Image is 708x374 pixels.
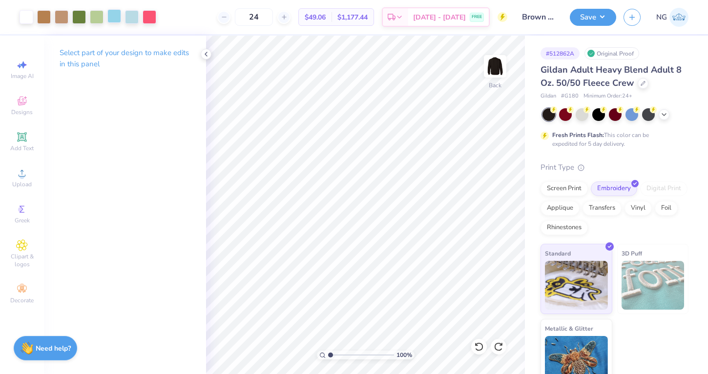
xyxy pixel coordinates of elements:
span: Add Text [10,144,34,152]
input: – – [235,8,273,26]
a: NG [656,8,688,27]
img: Back [485,57,505,76]
span: Image AI [11,72,34,80]
span: Minimum Order: 24 + [583,92,632,100]
img: 3D Puff [622,261,685,310]
div: Embroidery [591,181,637,196]
span: $1,177.44 [337,12,368,22]
div: Applique [541,201,580,216]
span: [DATE] - [DATE] [413,12,466,22]
img: Nola Gabbard [669,8,688,27]
div: Foil [655,201,678,216]
div: Digital Print [640,181,687,196]
span: 100 % [396,351,412,359]
span: # G180 [561,92,579,100]
span: 3D Puff [622,248,642,258]
span: Designs [11,108,33,116]
span: Standard [545,248,571,258]
input: Untitled Design [515,7,562,27]
span: Decorate [10,296,34,304]
p: Select part of your design to make edits in this panel [60,47,190,70]
div: # 512862A [541,47,580,59]
div: Vinyl [625,201,652,216]
div: This color can be expedited for 5 day delivery. [552,131,672,148]
strong: Need help? [36,344,71,353]
span: Gildan [541,92,556,100]
span: Greek [15,217,30,224]
div: Back [489,81,501,90]
span: NG [656,12,667,23]
span: Metallic & Glitter [545,323,593,334]
div: Transfers [583,201,622,216]
span: Gildan Adult Heavy Blend Adult 8 Oz. 50/50 Fleece Crew [541,64,682,89]
span: Clipart & logos [5,253,39,268]
span: $49.06 [305,12,326,22]
strong: Fresh Prints Flash: [552,131,604,139]
div: Rhinestones [541,220,588,235]
span: Upload [12,180,32,188]
div: Screen Print [541,181,588,196]
button: Save [570,9,616,26]
div: Print Type [541,162,688,173]
div: Original Proof [584,47,639,59]
img: Standard [545,261,608,310]
span: FREE [472,14,482,20]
